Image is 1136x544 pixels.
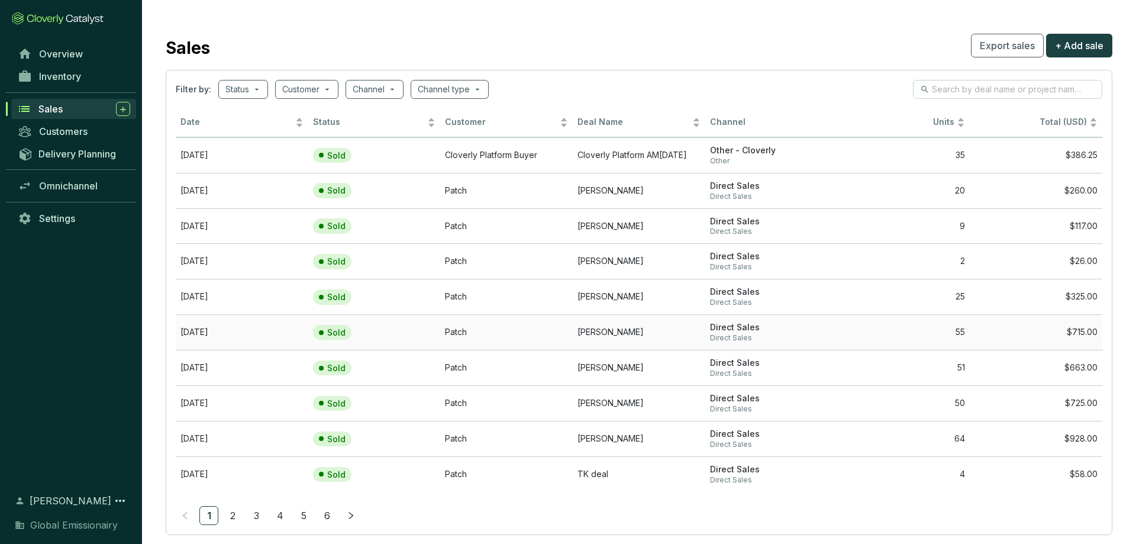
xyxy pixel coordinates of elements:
[573,385,705,421] td: Tim Kenney
[573,208,705,244] td: Tim Kenney
[176,314,308,350] td: Sep 23 2024
[30,494,111,508] span: [PERSON_NAME]
[710,181,833,192] span: Direct Sales
[970,173,1102,208] td: $260.00
[327,434,346,445] p: Sold
[445,117,557,128] span: Customer
[970,279,1102,314] td: $325.00
[710,298,833,307] span: Direct Sales
[176,83,211,95] span: Filter by:
[247,507,265,524] a: 3
[327,256,346,267] p: Sold
[327,363,346,374] p: Sold
[327,185,346,196] p: Sold
[710,251,833,262] span: Direct Sales
[932,83,1085,96] input: Search by deal name or project name...
[710,358,833,369] span: Direct Sales
[843,117,955,128] span: Units
[327,469,346,480] p: Sold
[176,506,195,525] li: Previous Page
[38,148,116,160] span: Delivery Planning
[838,173,970,208] td: 20
[710,333,833,343] span: Direct Sales
[710,440,833,449] span: Direct Sales
[1040,117,1087,127] span: Total (USD)
[39,180,98,192] span: Omnichannel
[39,48,83,60] span: Overview
[710,145,833,156] span: Other - Cloverly
[838,385,970,421] td: 50
[176,506,195,525] button: left
[39,125,88,137] span: Customers
[223,506,242,525] li: 2
[710,156,833,166] span: Other
[308,108,441,137] th: Status
[176,108,308,137] th: Date
[341,506,360,525] button: right
[313,117,425,128] span: Status
[341,506,360,525] li: Next Page
[1046,34,1112,57] button: + Add sale
[12,44,136,64] a: Overview
[327,221,346,231] p: Sold
[970,385,1102,421] td: $725.00
[295,507,312,524] a: 5
[440,421,573,456] td: Patch
[710,192,833,201] span: Direct Sales
[318,506,337,525] li: 6
[573,314,705,350] td: Tim Kenney
[573,137,705,173] td: Cloverly Platform AM2020 Sep 11
[176,421,308,456] td: Oct 17 2024
[181,511,189,520] span: left
[270,506,289,525] li: 4
[327,150,346,161] p: Sold
[970,421,1102,456] td: $928.00
[440,385,573,421] td: Patch
[710,227,833,236] span: Direct Sales
[838,279,970,314] td: 25
[12,66,136,86] a: Inventory
[838,137,970,173] td: 35
[12,176,136,196] a: Omnichannel
[176,456,308,492] td: Oct 19 2024
[176,137,308,173] td: Sep 11 2025
[838,208,970,244] td: 9
[180,117,293,128] span: Date
[271,507,289,524] a: 4
[440,279,573,314] td: Patch
[440,243,573,279] td: Patch
[176,208,308,244] td: Aug 22 2024
[838,456,970,492] td: 4
[710,287,833,298] span: Direct Sales
[838,421,970,456] td: 64
[1055,38,1103,53] span: + Add sale
[166,36,210,60] h2: Sales
[440,456,573,492] td: Patch
[176,173,308,208] td: Aug 29 2024
[970,243,1102,279] td: $26.00
[39,213,75,224] span: Settings
[573,350,705,385] td: Tim Kenney
[39,70,81,82] span: Inventory
[176,279,308,314] td: Sep 02 2024
[710,475,833,485] span: Direct Sales
[710,216,833,227] span: Direct Sales
[970,208,1102,244] td: $117.00
[347,511,355,520] span: right
[176,243,308,279] td: Sep 19 2024
[440,350,573,385] td: Patch
[710,393,833,404] span: Direct Sales
[970,350,1102,385] td: $663.00
[199,506,218,525] li: 1
[176,385,308,421] td: Oct 10 2024
[327,398,346,409] p: Sold
[440,108,573,137] th: Customer
[710,404,833,414] span: Direct Sales
[200,507,218,524] a: 1
[440,314,573,350] td: Patch
[573,456,705,492] td: TK deal
[294,506,313,525] li: 5
[970,314,1102,350] td: $715.00
[838,243,970,279] td: 2
[247,506,266,525] li: 3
